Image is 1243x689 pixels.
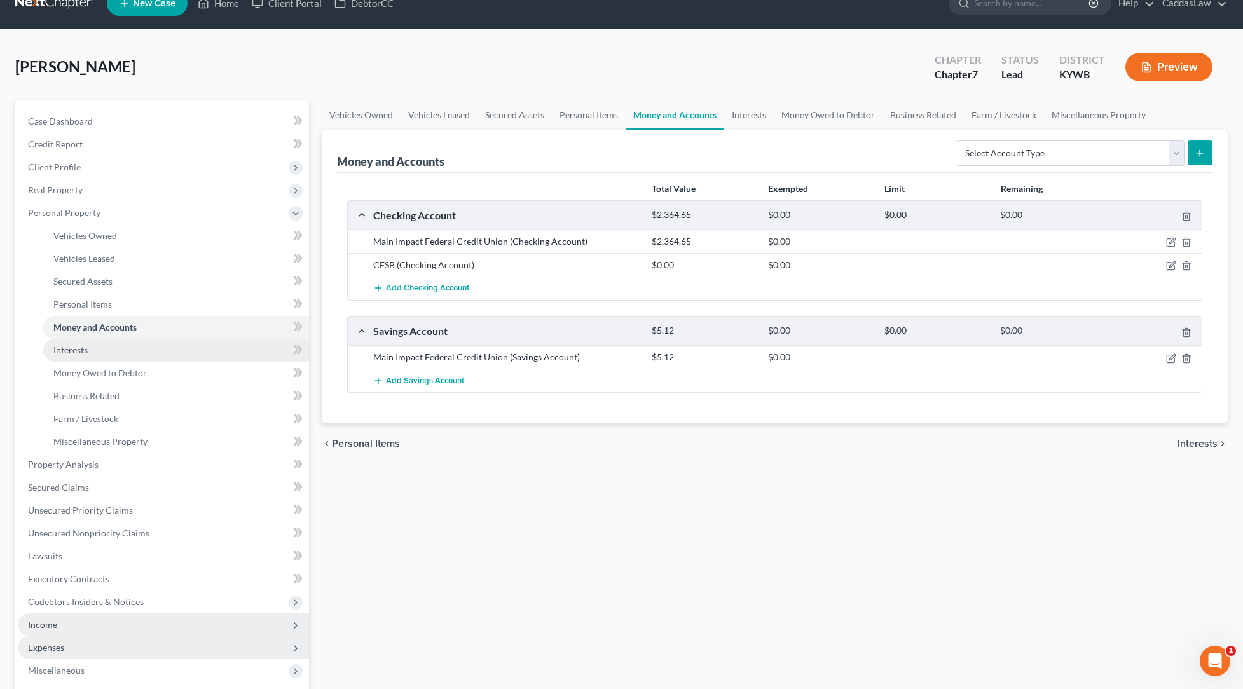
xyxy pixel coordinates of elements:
span: Add Checking Account [386,283,469,294]
i: chevron_left [322,439,332,449]
a: Property Analysis [18,453,309,476]
span: Case Dashboard [28,116,93,126]
a: Secured Claims [18,476,309,499]
div: $5.12 [645,325,762,337]
strong: Remaining [1001,183,1043,194]
span: 7 [972,68,978,80]
a: Vehicles Owned [43,224,309,247]
div: Checking Account [367,208,645,222]
span: Income [28,619,57,630]
div: Savings Account [367,324,645,338]
span: Interests [1178,439,1218,449]
div: Lead [1001,67,1039,82]
span: Money and Accounts [53,322,137,332]
div: $0.00 [645,259,762,271]
a: Business Related [882,100,964,130]
button: Interests chevron_right [1178,439,1228,449]
a: Lawsuits [18,545,309,568]
span: Interests [53,344,88,355]
span: Unsecured Nonpriority Claims [28,528,149,538]
span: Business Related [53,390,120,401]
a: Unsecured Nonpriority Claims [18,522,309,545]
span: Secured Assets [53,276,113,287]
div: District [1059,53,1105,67]
span: Miscellaneous [28,665,85,676]
div: Main Impact Federal Credit Union (Checking Account) [367,235,645,248]
div: $0.00 [762,235,878,248]
div: $0.00 [762,259,878,271]
span: Personal Property [28,207,100,218]
a: Interests [724,100,774,130]
div: $0.00 [762,351,878,364]
a: Vehicles Leased [43,247,309,270]
span: Personal Items [53,299,112,310]
a: Personal Items [552,100,626,130]
span: Credit Report [28,139,83,149]
a: Farm / Livestock [43,407,309,430]
div: Chapter [935,67,981,82]
div: Chapter [935,53,981,67]
span: Codebtors Insiders & Notices [28,596,144,607]
div: Status [1001,53,1039,67]
span: Money Owed to Debtor [53,367,147,378]
span: Vehicles Owned [53,230,117,241]
div: $0.00 [994,209,1110,221]
a: Secured Assets [43,270,309,293]
button: Add Checking Account [373,276,469,300]
a: Money and Accounts [43,316,309,339]
a: Unsecured Priority Claims [18,499,309,522]
a: Miscellaneous Property [1044,100,1153,130]
a: Interests [43,339,309,362]
span: Miscellaneous Property [53,436,148,447]
span: Expenses [28,642,64,653]
span: [PERSON_NAME] [15,57,135,76]
span: Property Analysis [28,459,99,470]
span: Add Savings Account [386,376,464,386]
strong: Total Value [652,183,696,194]
iframe: Intercom live chat [1200,646,1230,676]
a: Credit Report [18,133,309,156]
div: $2,364.65 [645,209,762,221]
strong: Exempted [768,183,808,194]
span: Vehicles Leased [53,253,115,264]
a: Business Related [43,385,309,407]
div: Main Impact Federal Credit Union (Savings Account) [367,351,645,364]
i: chevron_right [1218,439,1228,449]
div: $0.00 [762,209,878,221]
strong: Limit [884,183,905,194]
a: Case Dashboard [18,110,309,133]
div: $0.00 [762,325,878,337]
span: Lawsuits [28,550,62,561]
a: Secured Assets [477,100,552,130]
span: Personal Items [332,439,400,449]
span: Real Property [28,184,83,195]
a: Money Owed to Debtor [43,362,309,385]
div: CFSB (Checking Account) [367,259,645,271]
div: $2,364.65 [645,235,762,248]
a: Money Owed to Debtor [774,100,882,130]
span: Client Profile [28,161,81,172]
div: $5.12 [645,351,762,364]
button: Preview [1125,53,1212,81]
div: $0.00 [878,325,994,337]
span: Farm / Livestock [53,413,118,424]
div: Money and Accounts [337,154,444,169]
div: $0.00 [994,325,1110,337]
span: Executory Contracts [28,573,109,584]
a: Miscellaneous Property [43,430,309,453]
a: Vehicles Owned [322,100,401,130]
a: Personal Items [43,293,309,316]
a: Vehicles Leased [401,100,477,130]
a: Executory Contracts [18,568,309,590]
span: Secured Claims [28,482,89,493]
a: Money and Accounts [626,100,724,130]
a: Farm / Livestock [964,100,1044,130]
div: KYWB [1059,67,1105,82]
span: 1 [1226,646,1236,656]
button: chevron_left Personal Items [322,439,400,449]
button: Add Savings Account [373,369,464,392]
span: Unsecured Priority Claims [28,505,133,515]
div: $0.00 [878,209,994,221]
